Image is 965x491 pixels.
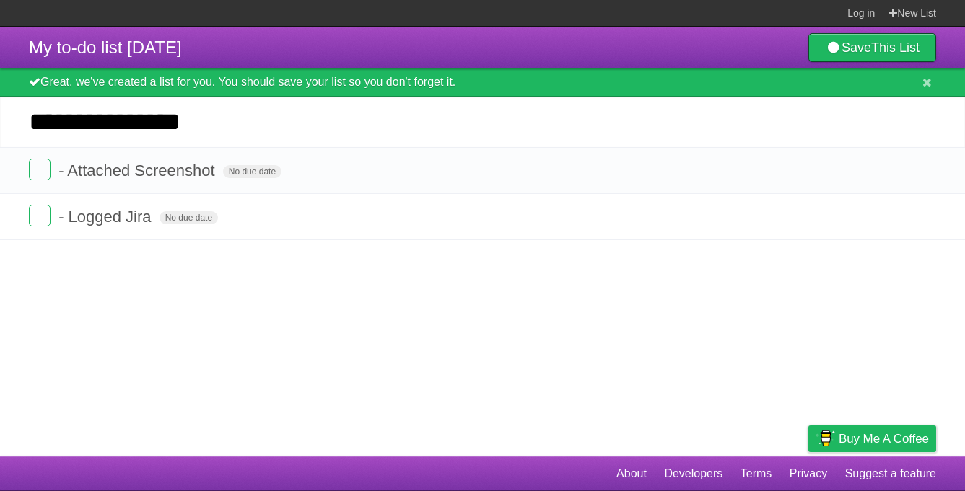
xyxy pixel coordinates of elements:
span: My to-do list [DATE] [29,37,182,57]
a: SaveThis List [808,33,936,62]
span: - Attached Screenshot [58,162,218,180]
span: - Logged Jira [58,208,154,226]
img: Buy me a coffee [816,426,835,451]
label: Done [29,159,51,180]
a: About [616,460,647,487]
label: Done [29,205,51,226]
b: This List [871,40,920,55]
span: Buy me a coffee [839,426,929,451]
a: Suggest a feature [845,460,936,487]
a: Terms [741,460,772,487]
a: Developers [664,460,722,487]
a: Buy me a coffee [808,425,936,452]
a: Privacy [790,460,827,487]
span: No due date [223,165,281,178]
span: No due date [160,211,218,224]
